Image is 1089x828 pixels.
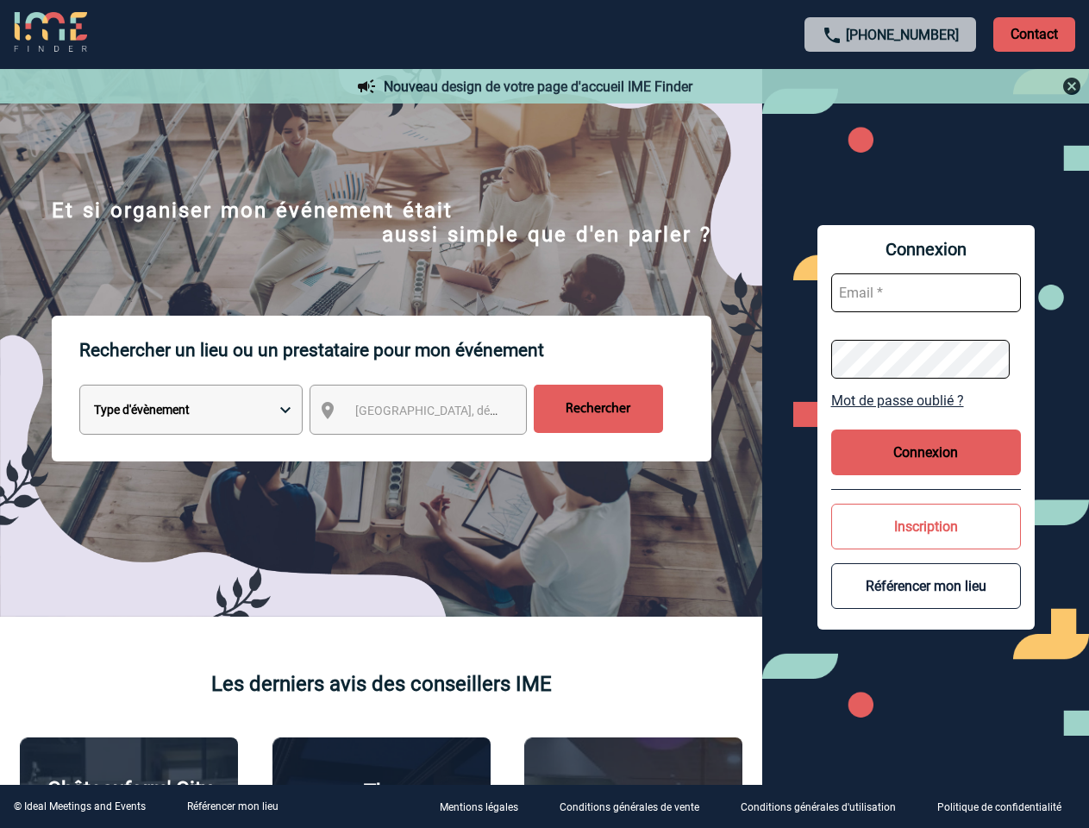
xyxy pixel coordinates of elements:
p: Conditions générales d'utilisation [741,802,896,814]
a: Conditions générales de vente [546,799,727,815]
a: Référencer mon lieu [187,800,279,812]
a: Conditions générales d'utilisation [727,799,923,815]
p: Châteauform' City [GEOGRAPHIC_DATA] [29,777,228,825]
p: Politique de confidentialité [937,802,1061,814]
p: Conditions générales de vente [560,802,699,814]
p: Mentions légales [440,802,518,814]
a: Mentions légales [426,799,546,815]
p: Agence 2ISD [574,781,692,806]
div: © Ideal Meetings and Events [14,800,146,812]
p: Contact [993,17,1075,52]
p: The [GEOGRAPHIC_DATA] [282,780,481,828]
a: Politique de confidentialité [923,799,1089,815]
